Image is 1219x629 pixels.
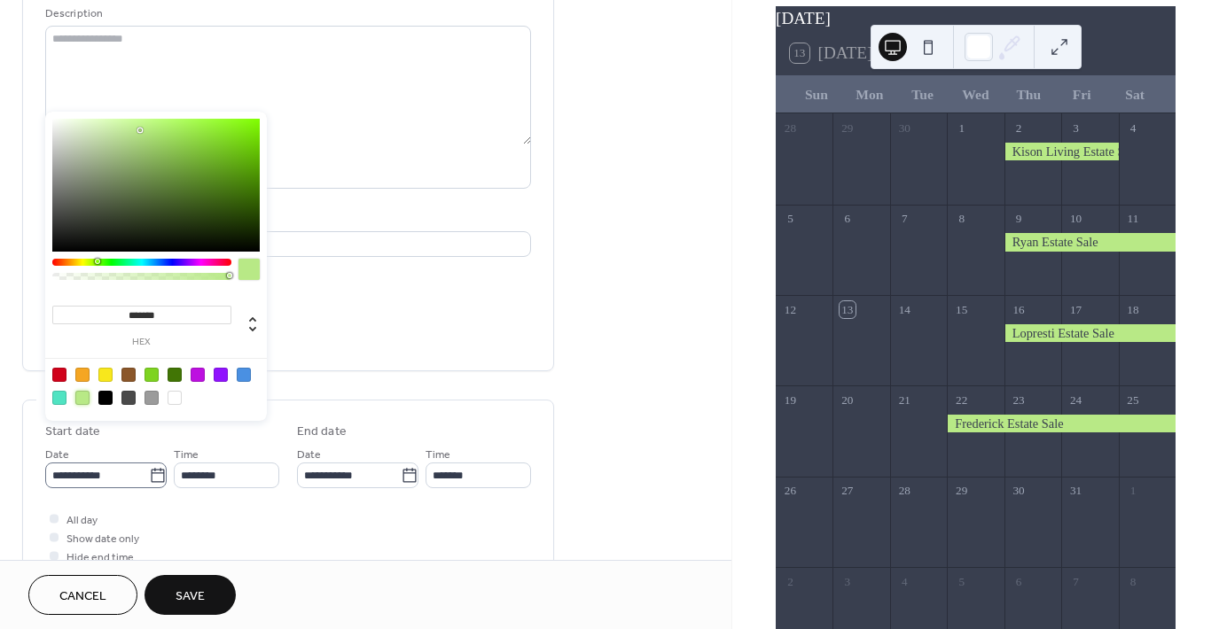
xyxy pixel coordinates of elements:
div: 25 [1125,392,1141,408]
div: Sun [790,75,843,113]
div: 18 [1125,301,1141,317]
div: 14 [896,301,912,317]
div: #BD10E0 [191,368,205,382]
div: Start date [45,423,100,441]
div: 29 [840,120,856,136]
div: 7 [896,211,912,227]
div: #F8E71C [98,368,113,382]
span: Save [176,587,205,606]
span: Date [297,446,321,464]
div: 8 [1125,573,1141,589]
label: hex [52,338,231,347]
div: [DATE] [776,6,1176,32]
div: 26 [782,483,798,499]
div: 2 [1011,120,1027,136]
div: 20 [840,392,856,408]
div: 21 [896,392,912,408]
div: #9013FE [214,368,228,382]
div: #4A90E2 [237,368,251,382]
div: Fri [1055,75,1108,113]
div: Lopresti Estate Sale [1004,324,1176,342]
div: 5 [953,573,969,589]
div: 3 [840,573,856,589]
div: 30 [1011,483,1027,499]
span: Cancel [59,587,106,606]
div: #4A4A4A [121,391,136,405]
div: #D0021B [52,368,66,382]
div: 17 [1067,301,1083,317]
div: 29 [953,483,969,499]
div: Description [45,4,527,23]
div: Location [45,210,527,229]
div: #417505 [168,368,182,382]
div: End date [297,423,347,441]
span: Date [45,446,69,464]
div: #000000 [98,391,113,405]
div: 24 [1067,392,1083,408]
div: 9 [1011,211,1027,227]
div: 28 [782,120,798,136]
div: #8B572A [121,368,136,382]
div: 28 [896,483,912,499]
div: Thu [1002,75,1055,113]
div: 1 [1125,483,1141,499]
div: 7 [1067,573,1083,589]
div: #9B9B9B [145,391,159,405]
div: #FFFFFF [168,391,182,405]
div: Ryan Estate Sale [1004,233,1176,251]
div: 8 [953,211,969,227]
div: Mon [843,75,896,113]
div: 4 [1125,120,1141,136]
div: 11 [1125,211,1141,227]
div: Wed [949,75,1003,113]
div: Kison Living Estate Sale [1004,143,1119,160]
div: 6 [840,211,856,227]
div: 2 [782,573,798,589]
div: 16 [1011,301,1027,317]
span: Hide end time [66,548,134,567]
div: 3 [1067,120,1083,136]
span: Time [426,446,450,464]
div: Frederick Estate Sale [947,415,1176,432]
div: 10 [1067,211,1083,227]
div: #7ED321 [145,368,159,382]
div: 30 [896,120,912,136]
div: 6 [1011,573,1027,589]
button: Save [145,575,236,615]
div: #B8E986 [75,391,90,405]
button: Cancel [28,575,137,615]
span: Show date only [66,530,139,548]
div: 12 [782,301,798,317]
div: Sat [1108,75,1161,113]
div: 15 [953,301,969,317]
div: #F5A623 [75,368,90,382]
div: 1 [953,120,969,136]
div: 4 [896,573,912,589]
div: 23 [1011,392,1027,408]
div: 22 [953,392,969,408]
div: 5 [782,211,798,227]
div: 27 [840,483,856,499]
div: 19 [782,392,798,408]
div: 13 [840,301,856,317]
div: 31 [1067,483,1083,499]
div: Tue [896,75,949,113]
span: All day [66,511,98,530]
span: Time [174,446,199,464]
div: #50E3C2 [52,391,66,405]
